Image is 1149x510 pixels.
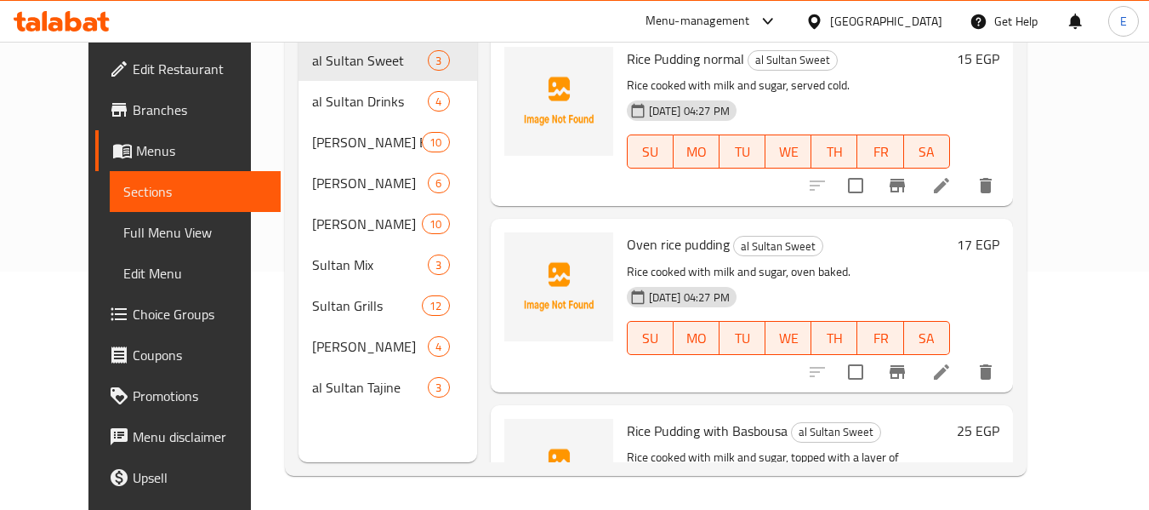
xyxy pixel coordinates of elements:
div: al Sultan Drinks4 [299,81,477,122]
span: 3 [429,257,448,273]
span: Menu disclaimer [133,427,267,447]
button: Branch-specific-item [877,352,918,393]
button: SU [627,321,674,355]
span: SU [634,140,667,164]
a: Branches [95,89,281,130]
button: TU [720,321,765,355]
button: WE [765,135,811,169]
div: Menu-management [646,11,750,32]
span: [PERSON_NAME] [312,336,429,357]
div: items [428,173,449,193]
p: Rice cooked with milk and sugar, topped with a layer of basbousa. [627,447,950,490]
div: al Sultan Sweet [791,422,881,443]
span: al Sultan Drinks [312,91,429,112]
div: items [428,91,449,112]
span: 10 [423,216,448,232]
div: al Sultan Sweet3 [299,40,477,81]
span: Choice Groups [133,304,267,324]
span: 6 [429,175,448,192]
button: MO [674,135,720,169]
span: Edit Menu [123,263,267,284]
span: 12 [423,298,448,314]
span: Full Menu View [123,222,267,243]
button: TU [720,135,765,169]
div: Sultan Mix3 [299,244,477,285]
a: Sections [110,171,281,212]
a: Menu disclaimer [95,416,281,457]
a: Edit menu item [931,362,952,382]
a: Coupons [95,335,281,375]
div: items [422,295,449,316]
span: Menus [136,140,267,161]
span: MO [680,326,713,351]
img: Rice Pudding normal [504,47,613,156]
span: 10 [423,135,448,151]
div: items [428,255,449,275]
a: Full Menu View [110,212,281,253]
div: [GEOGRAPHIC_DATA] [830,12,942,31]
div: al Sultan Sweet [733,236,823,256]
a: Choice Groups [95,294,281,335]
span: Oven rice pudding [627,232,730,257]
h6: 25 EGP [957,419,999,443]
div: Sultan Grills [312,295,423,316]
span: [PERSON_NAME] Extras [312,132,423,152]
div: Sultan Grills12 [299,285,477,326]
span: al Sultan Sweet [748,50,837,70]
div: items [428,377,449,398]
p: Rice cooked with milk and sugar, served cold. [627,75,950,96]
span: TH [818,326,850,351]
span: SA [911,326,943,351]
span: TU [726,326,759,351]
a: Menus [95,130,281,171]
h6: 15 EGP [957,47,999,71]
span: TH [818,140,850,164]
div: al Sultan Tajine3 [299,367,477,408]
div: [PERSON_NAME] Extras10 [299,122,477,163]
span: FR [864,326,896,351]
a: Promotions [95,375,281,416]
div: [PERSON_NAME]4 [299,326,477,367]
span: 3 [429,380,448,396]
button: FR [857,321,903,355]
span: SU [634,326,667,351]
button: delete [965,352,1006,393]
span: TU [726,140,759,164]
button: delete [965,165,1006,206]
p: Rice cooked with milk and sugar, oven baked. [627,261,950,283]
span: 3 [429,53,448,69]
nav: Menu sections [299,33,477,415]
span: al Sultan Sweet [734,237,822,256]
button: Branch-specific-item [877,165,918,206]
div: Sultan Koshari [312,214,423,234]
div: items [428,50,449,71]
button: SA [904,321,950,355]
button: FR [857,135,903,169]
a: Edit Menu [110,253,281,294]
button: WE [765,321,811,355]
span: al Sultan Sweet [312,50,429,71]
div: Sultan Sandwich [312,173,429,193]
span: Sultan Mix [312,255,429,275]
span: MO [680,140,713,164]
span: SA [911,140,943,164]
span: Upsell [133,467,267,488]
span: al Sultan Tajine [312,377,429,398]
a: Edit menu item [931,175,952,196]
span: Select to update [838,168,873,203]
div: al Sultan Sweet [748,50,838,71]
span: Rice Pudding with Basbousa [627,418,788,444]
span: [DATE] 04:27 PM [642,103,737,119]
button: MO [674,321,720,355]
button: SA [904,135,950,169]
a: Edit Restaurant [95,49,281,89]
span: 4 [429,94,448,110]
span: [PERSON_NAME] [312,214,423,234]
button: TH [811,321,857,355]
div: [PERSON_NAME]6 [299,163,477,203]
span: FR [864,140,896,164]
